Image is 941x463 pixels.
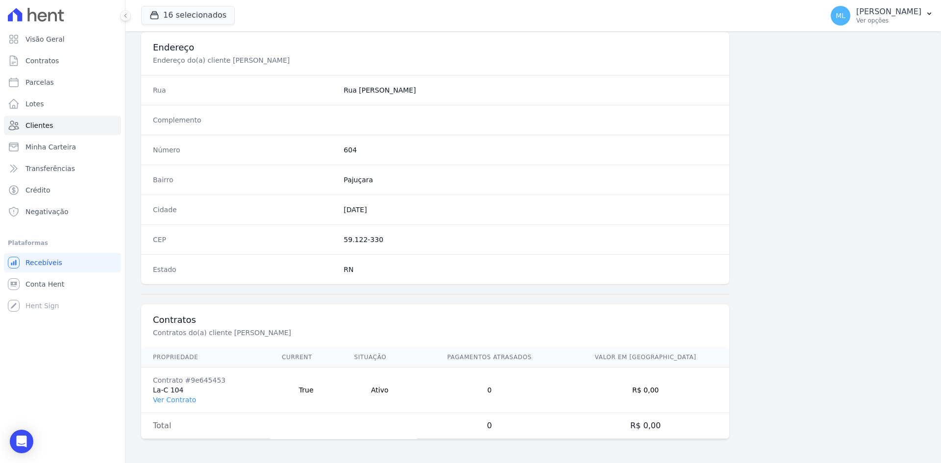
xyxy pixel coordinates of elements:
a: Visão Geral [4,29,121,49]
span: Contratos [25,56,59,66]
td: La-C 104 [141,367,270,413]
dt: Bairro [153,175,336,185]
a: Negativação [4,202,121,221]
div: Open Intercom Messenger [10,430,33,453]
a: Clientes [4,116,121,135]
td: Total [141,413,270,439]
dd: 59.122-330 [344,235,718,244]
span: Lotes [25,99,44,109]
a: Parcelas [4,73,121,92]
a: Ver Contrato [153,396,196,404]
span: Transferências [25,164,75,173]
td: Ativo [342,367,417,413]
dt: Cidade [153,205,336,215]
span: Negativação [25,207,69,217]
dd: 604 [344,145,718,155]
div: Contrato #9e645453 [153,375,258,385]
th: Valor em [GEOGRAPHIC_DATA] [562,347,729,367]
span: Visão Geral [25,34,65,44]
td: 0 [417,367,562,413]
td: R$ 0,00 [562,413,729,439]
a: Contratos [4,51,121,71]
dt: Número [153,145,336,155]
dd: Pajuçara [344,175,718,185]
p: Ver opções [856,17,921,24]
dd: RN [344,265,718,274]
span: Clientes [25,121,53,130]
h3: Contratos [153,314,718,326]
span: Crédito [25,185,50,195]
p: [PERSON_NAME] [856,7,921,17]
span: Parcelas [25,77,54,87]
span: ML [836,12,845,19]
td: True [270,367,342,413]
a: Transferências [4,159,121,178]
dt: Estado [153,265,336,274]
p: Endereço do(a) cliente [PERSON_NAME] [153,55,482,65]
div: Plataformas [8,237,117,249]
dt: Rua [153,85,336,95]
th: Propriedade [141,347,270,367]
a: Conta Hent [4,274,121,294]
a: Minha Carteira [4,137,121,157]
p: Contratos do(a) cliente [PERSON_NAME] [153,328,482,338]
dt: CEP [153,235,336,244]
dd: [DATE] [344,205,718,215]
th: Current [270,347,342,367]
span: Minha Carteira [25,142,76,152]
button: ML [PERSON_NAME] Ver opções [823,2,941,29]
a: Lotes [4,94,121,114]
dd: Rua [PERSON_NAME] [344,85,718,95]
a: Crédito [4,180,121,200]
span: Recebíveis [25,258,62,268]
a: Recebíveis [4,253,121,272]
dt: Complemento [153,115,336,125]
span: Conta Hent [25,279,64,289]
th: Situação [342,347,417,367]
h3: Endereço [153,42,718,53]
td: R$ 0,00 [562,367,729,413]
td: 0 [417,413,562,439]
button: 16 selecionados [141,6,235,24]
th: Pagamentos Atrasados [417,347,562,367]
